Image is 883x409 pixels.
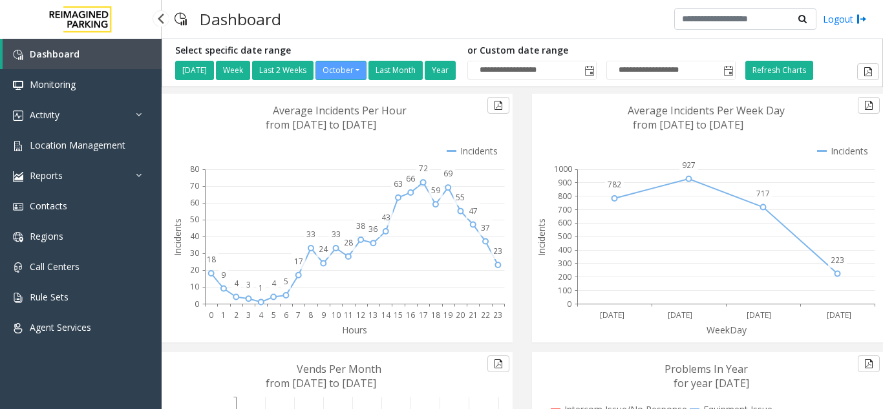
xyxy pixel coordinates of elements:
span: Call Centers [30,260,80,273]
img: 'icon' [13,262,23,273]
span: Toggle popup [582,61,596,79]
text: 9 [221,269,226,280]
text: 223 [831,255,844,266]
text: 9 [321,309,326,320]
button: Export to pdf [857,63,879,80]
text: 100 [558,285,571,296]
text: 17 [294,256,303,267]
button: Last Month [368,61,423,80]
text: 63 [394,178,403,189]
text: 5 [271,309,276,320]
text: 4 [234,278,239,289]
img: 'icon' [13,323,23,333]
span: Dashboard [30,48,80,60]
button: Week [216,61,250,80]
text: 66 [406,173,415,184]
text: 8 [308,309,313,320]
text: 10 [190,281,199,292]
text: 3 [246,309,251,320]
text: Vends Per Month [297,362,381,376]
text: 22 [481,309,490,320]
text: [DATE] [827,309,851,320]
text: 0 [567,299,571,309]
img: pageIcon [175,3,187,35]
text: 1 [221,309,226,320]
text: 24 [319,244,328,255]
a: Dashboard [3,39,162,69]
text: from [DATE] to [DATE] [633,118,743,132]
button: Export to pdf [487,355,509,372]
text: 72 [419,163,428,174]
text: [DATE] [668,309,692,320]
text: 0 [209,309,213,320]
img: 'icon' [13,202,23,212]
text: 28 [344,237,353,248]
button: Export to pdf [858,355,880,372]
text: Average Incidents Per Hour [273,103,407,118]
img: 'icon' [13,232,23,242]
text: 80 [190,163,199,174]
span: Contacts [30,200,67,212]
text: 7 [296,309,301,320]
button: Export to pdf [858,97,880,114]
text: 59 [431,185,440,196]
text: for year [DATE] [674,376,749,390]
button: Last 2 Weeks [252,61,314,80]
img: 'icon' [13,171,23,182]
text: 800 [558,191,571,202]
text: Incidents [171,218,184,256]
text: 36 [368,224,378,235]
button: October [315,61,367,80]
text: 10 [332,309,341,320]
img: 'icon' [13,50,23,60]
span: Toggle popup [721,61,735,79]
text: [DATE] [600,309,624,320]
text: 900 [558,177,571,188]
text: 33 [306,229,315,240]
text: Average Incidents Per Week Day [628,103,785,118]
text: 1 [259,282,263,293]
text: 700 [558,204,571,215]
img: 'icon' [13,141,23,151]
text: from [DATE] to [DATE] [266,376,376,390]
text: 717 [756,188,770,199]
text: 18 [207,254,216,265]
img: 'icon' [13,80,23,90]
text: [DATE] [747,309,771,320]
text: 11 [344,309,353,320]
span: Rule Sets [30,291,69,303]
button: [DATE] [175,61,214,80]
text: 927 [682,160,696,171]
text: Problems In Year [665,362,748,376]
text: 43 [381,212,390,223]
text: 15 [394,309,403,320]
span: Monitoring [30,78,76,90]
text: 20 [190,264,199,275]
text: 4 [259,309,264,320]
img: 'icon' [13,293,23,303]
button: Year [425,61,456,80]
text: 500 [558,231,571,242]
span: Activity [30,109,59,121]
button: Export to pdf [487,97,509,114]
text: 38 [356,220,365,231]
text: from [DATE] to [DATE] [266,118,376,132]
a: Logout [823,12,867,26]
text: 23 [493,309,502,320]
h3: Dashboard [193,3,288,35]
text: 21 [469,309,478,320]
text: 13 [368,309,378,320]
text: 50 [190,214,199,225]
text: 19 [443,309,452,320]
text: WeekDay [707,324,747,336]
text: 47 [469,205,478,216]
text: 69 [443,168,452,179]
text: 17 [419,309,428,320]
img: 'icon' [13,110,23,121]
h5: or Custom date range [467,45,736,56]
text: 200 [558,271,571,282]
text: 23 [493,246,502,257]
span: Reports [30,169,63,182]
h5: Select specific date range [175,45,458,56]
text: 4 [271,278,277,289]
